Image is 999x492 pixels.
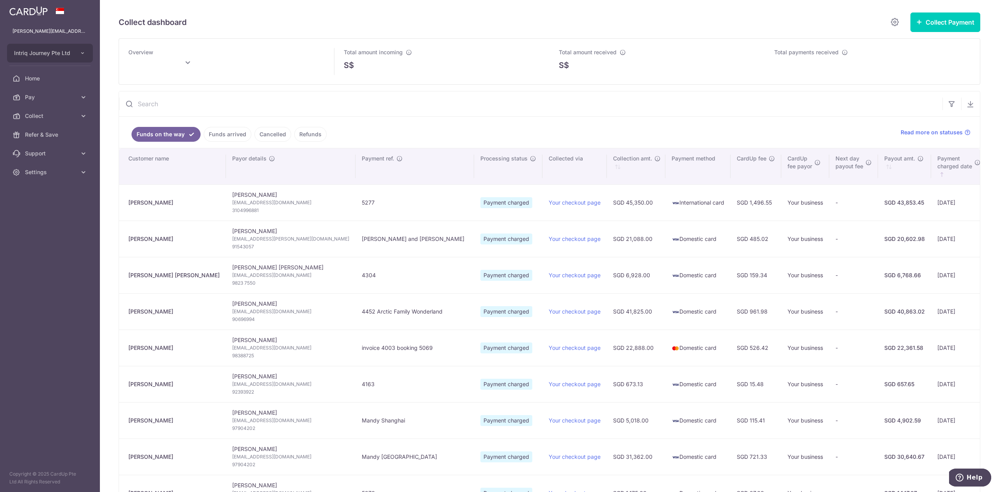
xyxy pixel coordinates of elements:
[931,148,985,184] th: Paymentcharged date : activate to sort column ascending
[549,199,601,206] a: Your checkout page
[356,184,474,221] td: 5277
[232,155,267,162] span: Payor details
[884,453,925,461] div: SGD 30,640.67
[542,148,607,184] th: Collected via
[356,330,474,366] td: invoice 4003 booking 5069
[829,366,878,402] td: -
[356,439,474,475] td: Mandy [GEOGRAPHIC_DATA]
[607,366,665,402] td: SGD 673.13
[128,271,220,279] div: [PERSON_NAME] [PERSON_NAME]
[607,439,665,475] td: SGD 31,362.00
[14,49,72,57] span: Intriq Journey Pte Ltd
[665,221,731,257] td: Domestic card
[128,235,220,243] div: [PERSON_NAME]
[731,257,781,293] td: SGD 159.34
[737,155,766,162] span: CardUp fee
[672,308,679,316] img: visa-sm-192604c4577d2d35970c8ed26b86981c2741ebd56154ab54ad91a526f0f24972.png
[781,366,829,402] td: Your business
[204,127,251,142] a: Funds arrived
[119,91,942,116] input: Search
[232,279,349,287] span: 9823 7550
[119,148,226,184] th: Customer name
[781,330,829,366] td: Your business
[931,257,985,293] td: [DATE]
[356,257,474,293] td: 4304
[931,402,985,439] td: [DATE]
[884,380,925,388] div: SGD 657.65
[474,148,542,184] th: Processing status
[254,127,291,142] a: Cancelled
[559,59,569,71] span: S$
[665,366,731,402] td: Domestic card
[362,155,394,162] span: Payment ref.
[549,272,601,278] a: Your checkout page
[665,293,731,330] td: Domestic card
[356,293,474,330] td: 4452 Arctic Family Wonderland
[25,150,76,157] span: Support
[549,344,601,351] a: Your checkout page
[931,439,985,475] td: [DATE]
[128,453,220,461] div: [PERSON_NAME]
[226,402,356,439] td: [PERSON_NAME]
[232,271,349,279] span: [EMAIL_ADDRESS][DOMAIN_NAME]
[731,439,781,475] td: SGD 721.33
[731,330,781,366] td: SGD 526.42
[25,131,76,139] span: Refer & Save
[787,155,812,170] span: CardUp fee payor
[607,184,665,221] td: SGD 45,350.00
[607,257,665,293] td: SGD 6,928.00
[356,402,474,439] td: Mandy Shanghai
[226,148,356,184] th: Payor details
[356,366,474,402] td: 4163
[829,293,878,330] td: -
[607,330,665,366] td: SGD 22,888.00
[356,148,474,184] th: Payment ref.
[665,402,731,439] td: Domestic card
[344,49,403,55] span: Total amount incoming
[128,49,153,55] span: Overview
[480,379,532,390] span: Payment charged
[128,417,220,424] div: [PERSON_NAME]
[294,127,327,142] a: Refunds
[829,221,878,257] td: -
[480,234,532,244] span: Payment charged
[128,308,220,316] div: [PERSON_NAME]
[672,272,679,280] img: visa-sm-192604c4577d2d35970c8ed26b86981c2741ebd56154ab54ad91a526f0f24972.png
[549,453,601,460] a: Your checkout page
[25,168,76,176] span: Settings
[884,308,925,316] div: SGD 40,863.02
[232,308,349,316] span: [EMAIL_ADDRESS][DOMAIN_NAME]
[480,270,532,281] span: Payment charged
[226,221,356,257] td: [PERSON_NAME]
[607,293,665,330] td: SGD 41,825.00
[731,402,781,439] td: SGD 115.41
[559,49,617,55] span: Total amount received
[931,221,985,257] td: [DATE]
[781,257,829,293] td: Your business
[226,293,356,330] td: [PERSON_NAME]
[781,221,829,257] td: Your business
[672,381,679,389] img: visa-sm-192604c4577d2d35970c8ed26b86981c2741ebd56154ab54ad91a526f0f24972.png
[232,207,349,214] span: 3104996881
[18,5,34,12] span: Help
[884,199,925,207] div: SGD 43,853.45
[829,184,878,221] td: -
[480,306,532,317] span: Payment charged
[774,49,839,55] span: Total payments received
[884,417,925,424] div: SGD 4,902.59
[549,308,601,315] a: Your checkout page
[232,243,349,251] span: 91543057
[356,221,474,257] td: [PERSON_NAME] and [PERSON_NAME]
[731,184,781,221] td: SGD 1,496.55
[931,293,985,330] td: [DATE]
[232,235,349,243] span: [EMAIL_ADDRESS][PERSON_NAME][DOMAIN_NAME]
[549,235,601,242] a: Your checkout page
[829,257,878,293] td: -
[672,417,679,425] img: visa-sm-192604c4577d2d35970c8ed26b86981c2741ebd56154ab54ad91a526f0f24972.png
[232,461,349,469] span: 97904202
[232,352,349,360] span: 98388725
[226,184,356,221] td: [PERSON_NAME]
[226,330,356,366] td: [PERSON_NAME]
[607,402,665,439] td: SGD 5,018.00
[665,439,731,475] td: Domestic card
